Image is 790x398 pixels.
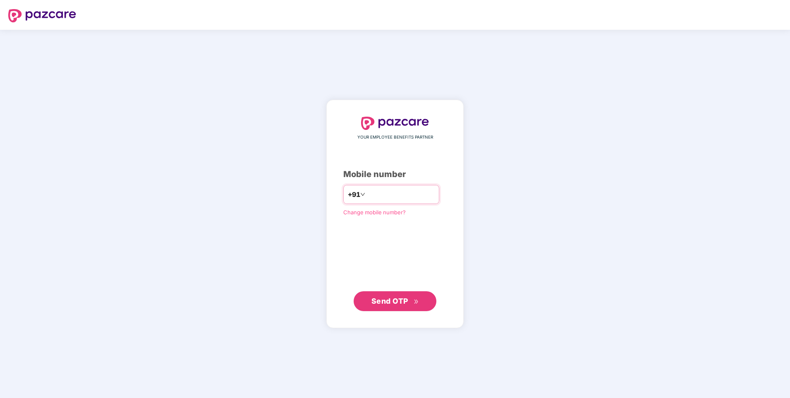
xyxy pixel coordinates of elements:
[414,299,419,304] span: double-right
[343,209,406,216] a: Change mobile number?
[371,297,408,305] span: Send OTP
[8,9,76,22] img: logo
[354,291,436,311] button: Send OTPdouble-right
[357,134,433,141] span: YOUR EMPLOYEE BENEFITS PARTNER
[361,117,429,130] img: logo
[343,168,447,181] div: Mobile number
[348,189,360,200] span: +91
[360,192,365,197] span: down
